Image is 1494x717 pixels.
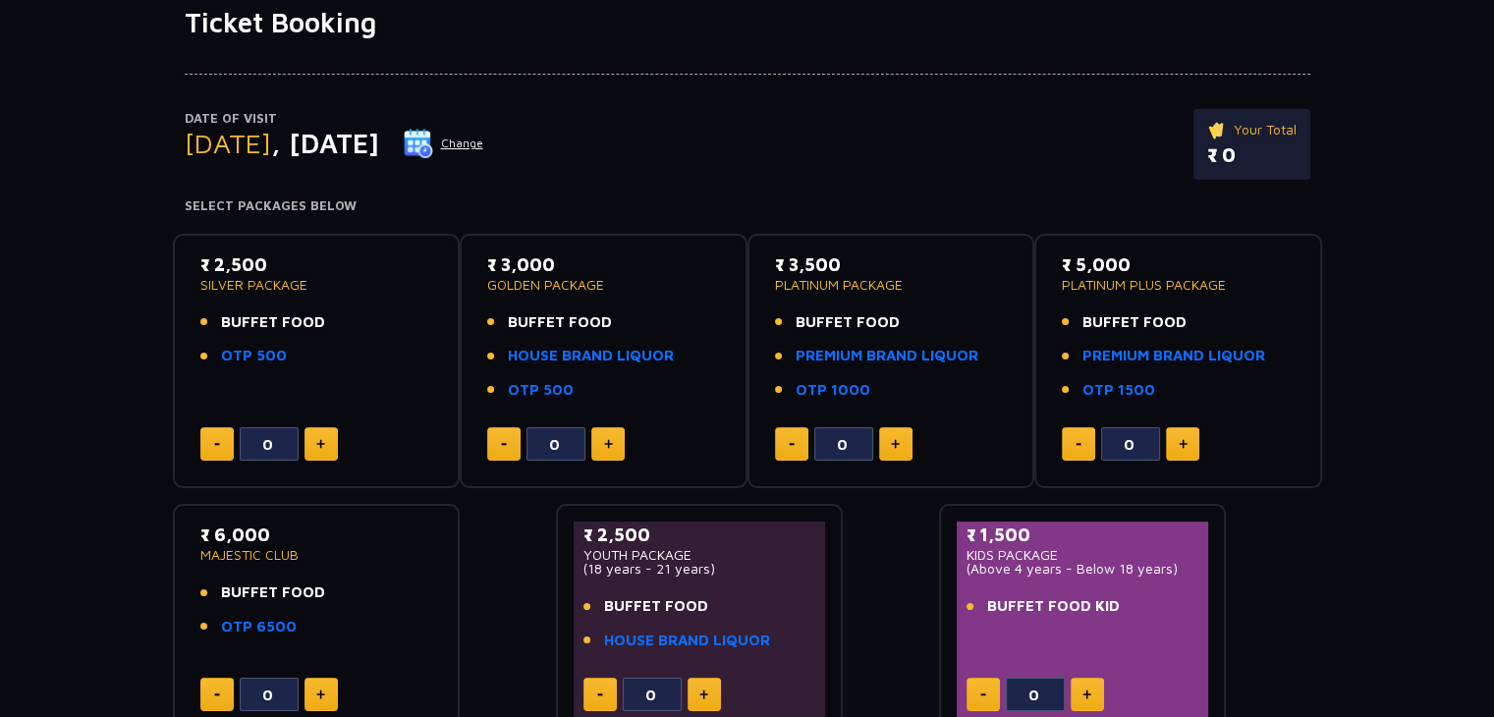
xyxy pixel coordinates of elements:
img: plus [1179,439,1188,449]
img: minus [1076,443,1081,446]
p: (Above 4 years - Below 18 years) [967,562,1199,576]
img: minus [980,693,986,696]
img: plus [699,689,708,699]
a: OTP 500 [221,345,287,367]
a: PREMIUM BRAND LIQUOR [1082,345,1265,367]
p: MAJESTIC CLUB [200,548,433,562]
img: minus [501,443,507,446]
a: HOUSE BRAND LIQUOR [604,630,770,652]
p: ₹ 3,000 [487,251,720,278]
p: GOLDEN PACKAGE [487,278,720,292]
span: [DATE] [185,127,271,159]
span: BUFFET FOOD [604,595,708,618]
p: SILVER PACKAGE [200,278,433,292]
a: OTP 1500 [1082,379,1155,402]
p: ₹ 1,500 [967,522,1199,548]
p: (18 years - 21 years) [583,562,816,576]
a: OTP 500 [508,379,574,402]
img: minus [789,443,795,446]
p: KIDS PACKAGE [967,548,1199,562]
img: minus [214,443,220,446]
p: ₹ 3,500 [775,251,1008,278]
a: PREMIUM BRAND LIQUOR [796,345,978,367]
p: PLATINUM PLUS PACKAGE [1062,278,1295,292]
button: Change [403,128,484,159]
span: BUFFET FOOD [1082,311,1187,334]
span: BUFFET FOOD [221,311,325,334]
span: BUFFET FOOD KID [987,595,1120,618]
p: YOUTH PACKAGE [583,548,816,562]
p: ₹ 2,500 [200,251,433,278]
p: Your Total [1207,119,1297,140]
p: ₹ 2,500 [583,522,816,548]
span: , [DATE] [271,127,379,159]
p: PLATINUM PACKAGE [775,278,1008,292]
p: Date of Visit [185,109,484,129]
h1: Ticket Booking [185,6,1310,39]
span: BUFFET FOOD [796,311,900,334]
img: ticket [1207,119,1228,140]
p: ₹ 0 [1207,140,1297,170]
a: OTP 1000 [796,379,870,402]
img: plus [316,439,325,449]
a: OTP 6500 [221,616,297,638]
span: BUFFET FOOD [221,581,325,604]
h4: Select Packages Below [185,198,1310,214]
img: plus [604,439,613,449]
img: plus [1082,689,1091,699]
p: ₹ 5,000 [1062,251,1295,278]
img: minus [597,693,603,696]
span: BUFFET FOOD [508,311,612,334]
img: plus [316,689,325,699]
img: minus [214,693,220,696]
img: plus [891,439,900,449]
a: HOUSE BRAND LIQUOR [508,345,674,367]
p: ₹ 6,000 [200,522,433,548]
